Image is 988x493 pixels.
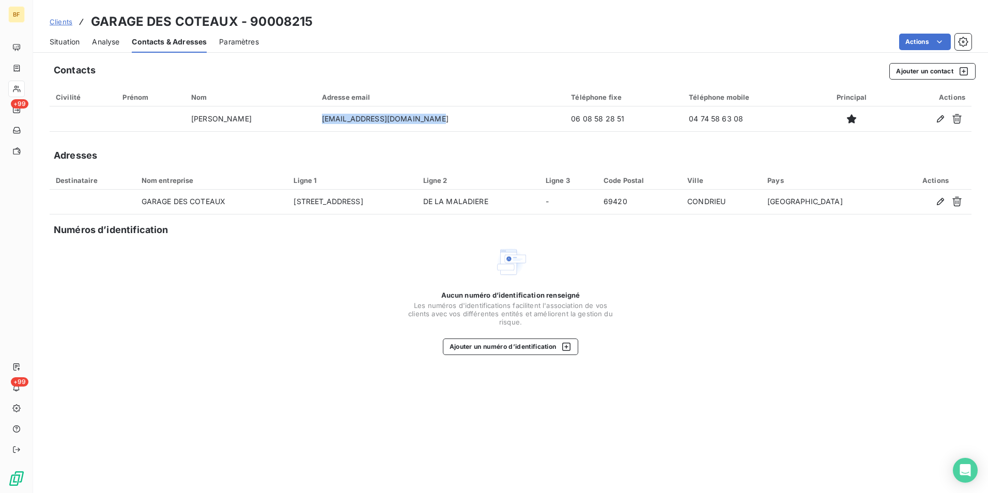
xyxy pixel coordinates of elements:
[689,93,808,101] div: Téléphone mobile
[546,176,591,184] div: Ligne 3
[443,338,579,355] button: Ajouter un numéro d’identification
[185,106,316,131] td: [PERSON_NAME]
[767,176,893,184] div: Pays
[820,93,884,101] div: Principal
[92,37,119,47] span: Analyse
[683,106,814,131] td: 04 74 58 63 08
[687,176,755,184] div: Ville
[8,6,25,23] div: BF
[761,190,900,214] td: [GEOGRAPHIC_DATA]
[54,223,168,237] h5: Numéros d’identification
[54,148,97,163] h5: Adresses
[135,190,288,214] td: GARAGE DES COTEAUX
[50,17,72,27] a: Clients
[191,93,310,101] div: Nom
[316,106,565,131] td: [EMAIL_ADDRESS][DOMAIN_NAME]
[50,18,72,26] span: Clients
[287,190,416,214] td: [STREET_ADDRESS]
[899,34,951,50] button: Actions
[604,176,675,184] div: Code Postal
[407,301,614,326] span: Les numéros d'identifications facilitent l'association de vos clients avec vos différentes entité...
[11,99,28,109] span: +99
[565,106,683,131] td: 06 08 58 28 51
[54,63,96,78] h5: Contacts
[906,176,965,184] div: Actions
[539,190,597,214] td: -
[56,93,110,101] div: Civilité
[597,190,681,214] td: 69420
[122,93,178,101] div: Prénom
[681,190,761,214] td: CONDRIEU
[953,458,978,483] div: Open Intercom Messenger
[322,93,559,101] div: Adresse email
[8,470,25,487] img: Logo LeanPay
[889,63,976,80] button: Ajouter un contact
[423,176,533,184] div: Ligne 2
[294,176,410,184] div: Ligne 1
[896,93,965,101] div: Actions
[219,37,259,47] span: Paramètres
[132,37,207,47] span: Contacts & Adresses
[571,93,676,101] div: Téléphone fixe
[142,176,282,184] div: Nom entreprise
[11,377,28,387] span: +99
[50,37,80,47] span: Situation
[91,12,313,31] h3: GARAGE DES COTEAUX - 90008215
[494,245,527,279] img: Empty state
[441,291,580,299] span: Aucun numéro d’identification renseigné
[56,176,129,184] div: Destinataire
[417,190,539,214] td: DE LA MALADIERE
